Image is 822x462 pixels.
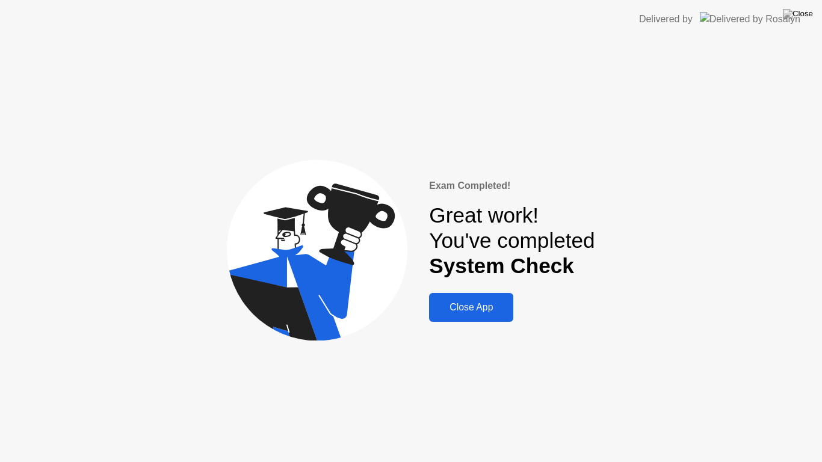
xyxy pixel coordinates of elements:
div: Exam Completed! [429,179,595,193]
img: Close [783,9,813,19]
div: Delivered by [639,12,693,26]
div: Close App [433,302,510,313]
b: System Check [429,254,574,277]
img: Delivered by Rosalyn [700,12,800,26]
button: Close App [429,293,513,322]
div: Great work! You've completed [429,203,595,279]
